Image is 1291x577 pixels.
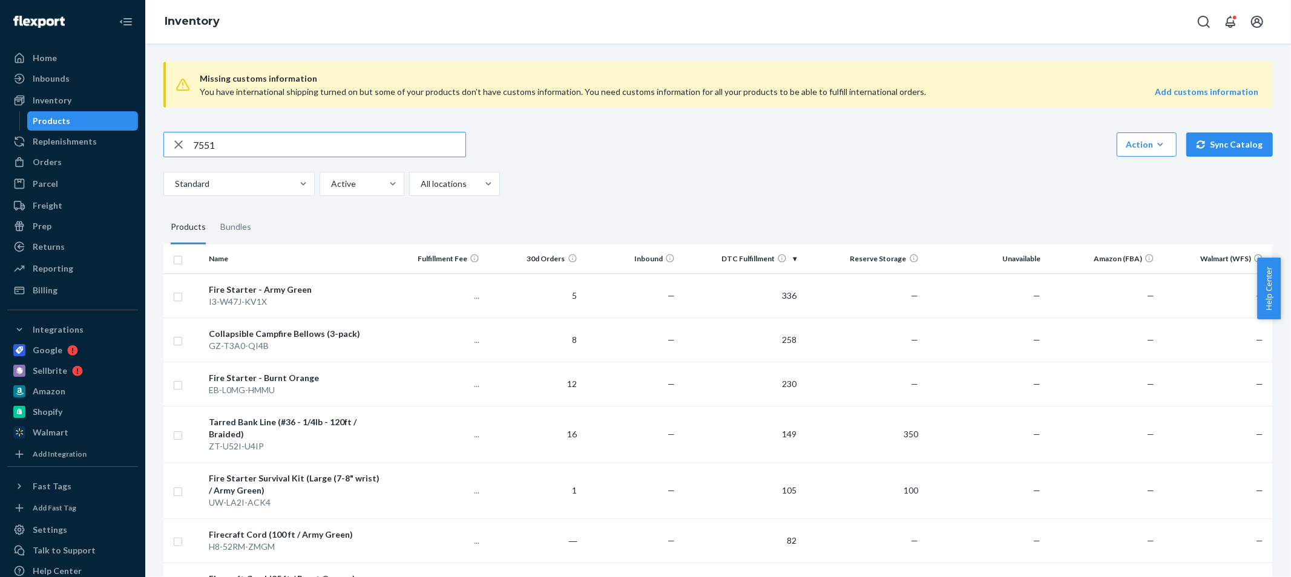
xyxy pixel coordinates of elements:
[33,544,96,556] div: Talk to Support
[33,284,57,296] div: Billing
[392,378,479,390] p: ...
[13,16,65,28] img: Flexport logo
[392,290,479,302] p: ...
[7,69,138,88] a: Inbounds
[171,210,206,244] div: Products
[330,178,331,190] input: Active
[680,406,801,462] td: 149
[1147,290,1154,301] span: —
[582,244,680,273] th: Inbound
[33,73,70,85] div: Inbounds
[1257,258,1281,319] span: Help Center
[7,259,138,278] a: Reporting
[7,501,138,515] a: Add Fast Tag
[174,178,175,190] input: Standard
[668,429,675,439] span: —
[1117,132,1177,157] button: Action
[209,541,382,553] div: H8-52RM-ZMGM
[1256,334,1263,345] span: —
[484,462,582,518] td: 1
[200,86,1046,98] div: You have international shipping turned on but some of your products don’t have customs informatio...
[193,132,465,157] input: Search inventory by name or sku
[33,135,97,148] div: Replenishments
[33,344,62,356] div: Google
[33,115,71,127] div: Products
[7,237,138,256] a: Returns
[484,244,582,273] th: 30d Orders
[7,48,138,68] a: Home
[680,318,801,362] td: 258
[1256,379,1263,389] span: —
[680,362,801,406] td: 230
[387,244,484,273] th: Fulfillment Fee
[1033,290,1040,301] span: —
[419,178,421,190] input: All locations
[1147,379,1154,389] span: —
[1033,379,1040,389] span: —
[209,416,382,440] div: Tarred Bank Line (#36 - 1/4lb - 120ft / Braided)
[209,284,382,296] div: Fire Starter - Army Green
[33,480,71,492] div: Fast Tags
[33,565,82,577] div: Help Center
[1186,132,1273,157] button: Sync Catalog
[209,529,382,541] div: Firecraft Cord (100 ft / Army Green)
[668,290,675,301] span: —
[7,541,138,560] a: Talk to Support
[7,520,138,540] a: Settings
[33,426,68,438] div: Walmart
[204,244,387,273] th: Name
[7,341,138,360] a: Google
[7,152,138,172] a: Orders
[1245,10,1269,34] button: Open account menu
[668,334,675,345] span: —
[165,15,220,28] a: Inventory
[7,217,138,236] a: Prep
[1126,139,1168,151] div: Action
[7,174,138,194] a: Parcel
[1147,334,1154,345] span: —
[484,362,582,406] td: 12
[1159,244,1273,273] th: Walmart (WFS)
[1155,86,1258,97] strong: Add customs information
[1033,535,1040,546] span: —
[1256,485,1263,495] span: —
[114,10,138,34] button: Close Navigation
[1147,485,1154,495] span: —
[209,472,382,497] div: Fire Starter Survival Kit (Large (7-8" wrist) / Army Green)
[484,518,582,562] td: ―
[1256,535,1263,546] span: —
[27,111,139,131] a: Products
[912,379,919,389] span: —
[392,428,479,440] p: ...
[7,423,138,442] a: Walmart
[33,178,58,190] div: Parcel
[7,477,138,496] button: Fast Tags
[484,318,582,362] td: 8
[1256,429,1263,439] span: —
[680,244,801,273] th: DTC Fulfillment
[33,406,62,418] div: Shopify
[7,281,138,300] a: Billing
[209,328,382,340] div: Collapsible Campfire Bellows (3-pack)
[33,365,67,377] div: Sellbrite
[33,52,57,64] div: Home
[680,462,801,518] td: 105
[33,449,87,459] div: Add Integration
[200,71,1258,86] span: Missing customs information
[33,262,73,275] div: Reporting
[1147,535,1154,546] span: —
[33,241,65,253] div: Returns
[1256,290,1263,301] span: —
[33,524,67,536] div: Settings
[1147,429,1154,439] span: —
[1033,429,1040,439] span: —
[209,384,382,396] div: EB-L0MG-HMMU
[484,406,582,462] td: 16
[912,290,919,301] span: —
[33,385,65,397] div: Amazon
[912,535,919,546] span: —
[1192,10,1216,34] button: Open Search Box
[7,361,138,380] a: Sellbrite
[33,200,62,212] div: Freight
[484,273,582,318] td: 5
